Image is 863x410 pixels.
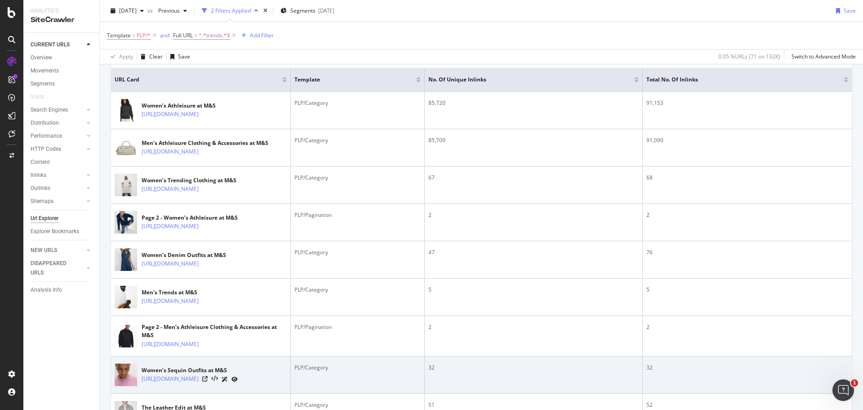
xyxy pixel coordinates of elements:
[142,323,287,339] div: Page 2 - Men’s Athleisure Clothing & Accessories at M&S
[844,7,856,14] div: Save
[31,131,84,141] a: Performance
[149,53,163,60] div: Clear
[132,32,135,39] span: =
[294,174,421,182] div: PLP/Category
[31,92,53,102] a: Visits
[142,176,238,185] div: Women’s Trending Clothing at M&S
[31,171,84,180] a: Inlinks
[31,197,84,206] a: Sitemaps
[155,7,180,14] span: Previous
[31,53,52,63] div: Overview
[137,29,151,42] span: PLP/*
[142,374,199,383] a: [URL][DOMAIN_NAME]
[646,76,830,84] span: Total No. of Inlinks
[142,110,199,119] a: [URL][DOMAIN_NAME]
[160,31,169,40] button: and
[211,7,251,14] div: 2 Filters Applied
[115,245,137,275] img: main image
[115,321,137,351] img: main image
[147,7,155,14] span: vs
[646,174,848,182] div: 68
[428,248,639,257] div: 47
[119,53,133,60] div: Apply
[167,50,190,64] button: Save
[231,374,238,384] a: URL Inspection
[238,30,274,41] button: Add Filter
[31,259,84,278] a: DISAPPEARED URLS
[142,259,199,268] a: [URL][DOMAIN_NAME]
[646,323,848,331] div: 2
[646,286,848,294] div: 5
[250,32,274,39] div: Add Filter
[294,76,403,84] span: Template
[142,139,268,147] div: Men’s Athleisure Clothing & Accessories at M&S
[31,246,84,255] a: NEW URLS
[646,248,848,257] div: 76
[31,214,58,223] div: Url Explorer
[428,174,639,182] div: 67
[294,136,421,144] div: PLP/Category
[31,118,59,128] div: Distribution
[107,4,147,18] button: [DATE]
[115,360,137,390] img: main image
[142,366,238,374] div: Women’s Sequin Outfits at M&S
[428,136,639,144] div: 85,709
[31,40,84,50] a: CURRENT URLS
[142,214,238,222] div: Page 2 - Women’s Athleisure at M&S
[142,251,238,259] div: Women’s Denim Outfits at M&S
[194,32,197,39] span: =
[31,7,92,15] div: Analytics
[294,401,421,409] div: PLP/Category
[646,99,848,107] div: 91,153
[31,285,62,295] div: Analysis Info
[31,92,44,102] div: Visits
[115,76,280,84] span: URL Card
[792,53,856,60] div: Switch to Advanced Mode
[31,227,79,236] div: Explorer Bookmarks
[31,53,93,63] a: Overview
[31,285,93,295] a: Analysis Info
[142,147,199,156] a: [URL][DOMAIN_NAME]
[31,227,93,236] a: Explorer Bookmarks
[294,99,421,107] div: PLP/Category
[31,184,50,193] div: Outlinks
[294,248,421,257] div: PLP/Category
[115,208,137,237] img: main image
[428,286,639,294] div: 5
[294,364,421,372] div: PLP/Category
[646,136,848,144] div: 91,090
[137,50,163,64] button: Clear
[646,401,848,409] div: 52
[294,211,421,219] div: PLP/Pagination
[294,286,421,294] div: PLP/Category
[211,376,218,382] button: View HTML Source
[142,297,199,306] a: [URL][DOMAIN_NAME]
[31,118,84,128] a: Distribution
[31,158,93,167] a: Content
[142,102,238,110] div: Women’s Athleisure at M&S
[173,32,193,39] span: Full URL
[115,96,137,125] img: main image
[31,184,84,193] a: Outlinks
[31,214,93,223] a: Url Explorer
[142,288,238,297] div: Men's Trends at M&S
[718,53,780,60] div: 0.05 % URLs ( 71 on 132K )
[318,7,334,14] div: [DATE]
[31,79,55,89] div: Segments
[31,105,68,115] div: Search Engines
[832,4,856,18] button: Save
[294,323,421,331] div: PLP/Pagination
[31,246,57,255] div: NEW URLS
[178,53,190,60] div: Save
[31,66,93,76] a: Movements
[428,76,621,84] span: No. of Unique Inlinks
[788,50,856,64] button: Switch to Advanced Mode
[428,323,639,331] div: 2
[832,379,854,401] iframe: Intercom live chat
[107,50,133,64] button: Apply
[277,4,338,18] button: Segments[DATE]
[262,6,269,15] div: times
[31,144,84,154] a: HTTP Codes
[31,171,46,180] div: Inlinks
[115,133,137,162] img: main image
